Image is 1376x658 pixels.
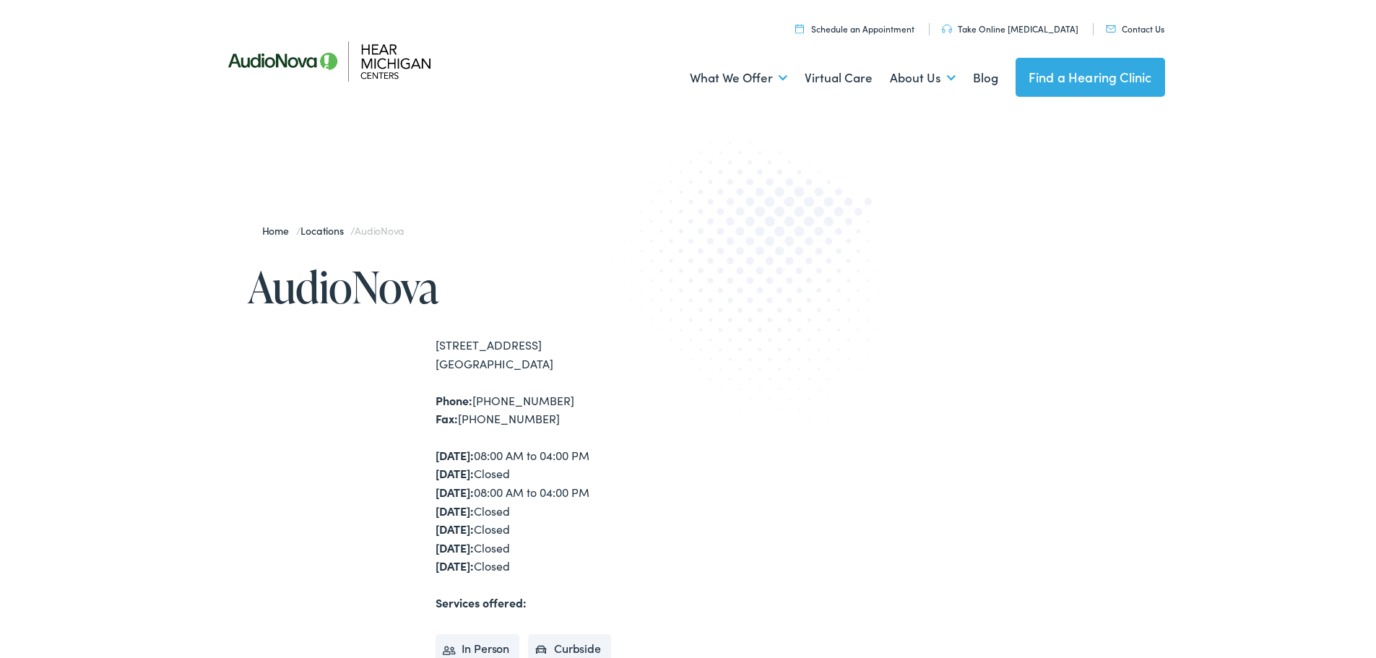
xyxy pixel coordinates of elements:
strong: [DATE]: [436,521,474,537]
div: [PHONE_NUMBER] [PHONE_NUMBER] [436,391,688,428]
strong: [DATE]: [436,540,474,555]
span: / / [262,223,404,238]
strong: Phone: [436,392,472,408]
div: 08:00 AM to 04:00 PM Closed 08:00 AM to 04:00 PM Closed Closed Closed Closed [436,446,688,576]
span: AudioNova [355,223,404,238]
a: What We Offer [690,51,787,105]
strong: [DATE]: [436,465,474,481]
a: Take Online [MEDICAL_DATA] [942,22,1078,35]
img: utility icon [795,24,804,33]
a: Find a Hearing Clinic [1016,58,1165,97]
div: [STREET_ADDRESS] [GEOGRAPHIC_DATA] [436,336,688,373]
strong: [DATE]: [436,503,474,519]
a: Home [262,223,296,238]
a: Blog [973,51,998,105]
a: Virtual Care [805,51,873,105]
a: Contact Us [1106,22,1164,35]
a: About Us [890,51,956,105]
strong: Fax: [436,410,458,426]
img: utility icon [942,25,952,33]
strong: [DATE]: [436,484,474,500]
strong: Services offered: [436,594,527,610]
a: Schedule an Appointment [795,22,914,35]
strong: [DATE]: [436,447,474,463]
strong: [DATE]: [436,558,474,573]
h1: AudioNova [248,263,688,311]
a: Locations [300,223,350,238]
img: utility icon [1106,25,1116,33]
